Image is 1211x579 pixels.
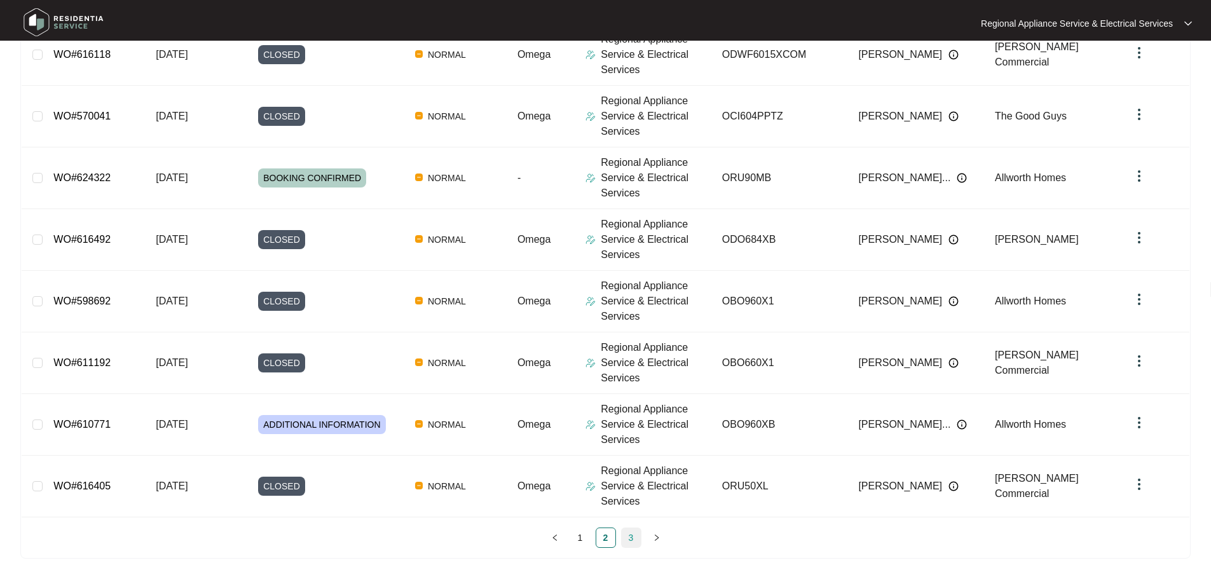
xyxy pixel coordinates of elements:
[585,50,596,60] img: Assigner Icon
[858,109,942,124] span: [PERSON_NAME]
[571,528,590,547] a: 1
[995,172,1066,183] span: Allworth Homes
[585,481,596,491] img: Assigner Icon
[647,528,667,548] li: Next Page
[585,173,596,183] img: Assigner Icon
[858,170,950,186] span: [PERSON_NAME]...
[545,528,565,548] button: left
[156,234,188,245] span: [DATE]
[517,357,551,368] span: Omega
[258,415,385,434] span: ADDITIONAL INFORMATION
[995,350,1079,376] span: [PERSON_NAME] Commercial
[415,420,423,428] img: Vercel Logo
[423,417,471,432] span: NORMAL
[596,528,616,548] li: 2
[601,32,712,78] p: Regional Appliance Service & Electrical Services
[156,419,188,430] span: [DATE]
[712,86,849,147] td: OCI604PPTZ
[53,419,111,430] a: WO#610771
[596,528,615,547] a: 2
[957,419,967,430] img: Info icon
[517,172,521,183] span: -
[712,209,849,271] td: ODO684XB
[517,419,551,430] span: Omega
[1132,168,1147,184] img: dropdown arrow
[258,168,366,187] span: BOOKING CONFIRMED
[53,480,111,491] a: WO#616405
[423,47,471,62] span: NORMAL
[258,353,305,372] span: CLOSED
[156,172,188,183] span: [DATE]
[858,417,950,432] span: [PERSON_NAME]...
[957,173,967,183] img: Info icon
[601,278,712,324] p: Regional Appliance Service & Electrical Services
[948,296,959,306] img: Info icon
[423,109,471,124] span: NORMAL
[858,232,942,247] span: [PERSON_NAME]
[570,528,591,548] li: 1
[156,296,188,306] span: [DATE]
[258,230,305,249] span: CLOSED
[53,49,111,60] a: WO#616118
[258,45,305,64] span: CLOSED
[858,479,942,494] span: [PERSON_NAME]
[1184,20,1192,27] img: dropdown arrow
[653,534,660,542] span: right
[423,170,471,186] span: NORMAL
[712,456,849,517] td: ORU50XL
[53,296,111,306] a: WO#598692
[1132,292,1147,307] img: dropdown arrow
[1132,477,1147,492] img: dropdown arrow
[621,528,641,548] li: 3
[948,111,959,121] img: Info icon
[712,24,849,86] td: ODWF6015XCOM
[423,479,471,494] span: NORMAL
[585,358,596,368] img: Assigner Icon
[1132,45,1147,60] img: dropdown arrow
[517,234,551,245] span: Omega
[415,112,423,119] img: Vercel Logo
[423,232,471,247] span: NORMAL
[712,332,849,394] td: OBO660X1
[19,3,108,41] img: residentia service logo
[601,217,712,262] p: Regional Appliance Service & Electrical Services
[585,235,596,245] img: Assigner Icon
[415,235,423,243] img: Vercel Logo
[995,296,1066,306] span: Allworth Homes
[415,174,423,181] img: Vercel Logo
[258,107,305,126] span: CLOSED
[1132,353,1147,369] img: dropdown arrow
[545,528,565,548] li: Previous Page
[981,17,1173,30] p: Regional Appliance Service & Electrical Services
[948,235,959,245] img: Info icon
[601,93,712,139] p: Regional Appliance Service & Electrical Services
[53,111,111,121] a: WO#570041
[622,528,641,547] a: 3
[156,357,188,368] span: [DATE]
[517,480,551,491] span: Omega
[712,394,849,456] td: OBO960XB
[995,111,1067,121] span: The Good Guys
[156,111,188,121] span: [DATE]
[517,296,551,306] span: Omega
[858,355,942,371] span: [PERSON_NAME]
[948,358,959,368] img: Info icon
[995,234,1079,245] span: [PERSON_NAME]
[995,419,1066,430] span: Allworth Homes
[585,296,596,306] img: Assigner Icon
[712,147,849,209] td: ORU90MB
[601,155,712,201] p: Regional Appliance Service & Electrical Services
[858,47,942,62] span: [PERSON_NAME]
[156,49,188,60] span: [DATE]
[423,355,471,371] span: NORMAL
[415,358,423,366] img: Vercel Logo
[995,473,1079,499] span: [PERSON_NAME] Commercial
[415,297,423,304] img: Vercel Logo
[53,357,111,368] a: WO#611192
[585,419,596,430] img: Assigner Icon
[53,234,111,245] a: WO#616492
[258,292,305,311] span: CLOSED
[948,481,959,491] img: Info icon
[585,111,596,121] img: Assigner Icon
[517,49,551,60] span: Omega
